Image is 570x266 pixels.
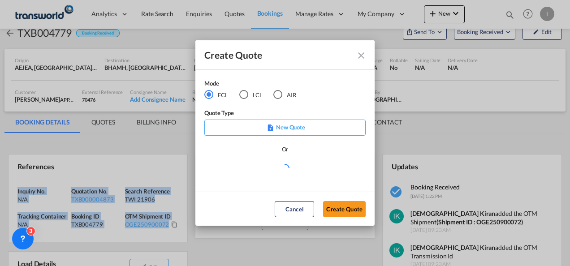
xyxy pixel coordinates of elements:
button: Cancel [275,201,314,217]
md-dialog: Create QuoteModeFCL LCLAIR ... [195,40,375,226]
div: Or [282,145,289,154]
md-radio-button: AIR [273,90,296,100]
md-radio-button: LCL [239,90,263,100]
button: Create Quote [323,201,366,217]
div: Mode [204,79,307,90]
md-radio-button: FCL [204,90,228,100]
div: Create Quote [204,49,350,60]
button: Close dialog [352,47,368,63]
md-icon: Close dialog [356,50,367,61]
div: New Quote [204,120,366,136]
body: Editor, editor4 [9,9,155,18]
div: Quote Type [204,108,366,120]
p: New Quote [207,123,363,132]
